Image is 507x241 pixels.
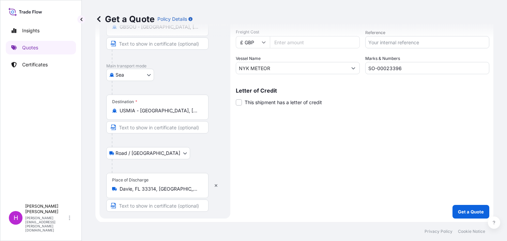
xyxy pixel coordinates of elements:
input: Text to appear on certificate [106,37,209,50]
div: Place of Discharge [112,177,149,183]
span: Sea [116,71,124,78]
p: Letter of Credit [236,88,489,93]
input: Text to appear on certificate [106,121,209,133]
input: Text to appear on certificate [106,199,209,212]
input: Number1, number2,... [365,62,489,74]
p: Certificates [22,61,48,68]
a: Cookie Notice [458,229,485,234]
button: Select transport [106,147,190,159]
p: [PERSON_NAME] [PERSON_NAME] [25,204,67,214]
span: H [14,214,18,221]
a: Insights [6,24,76,37]
button: Show suggestions [347,62,359,74]
input: Type to search vessel name or IMO [236,62,347,74]
p: Policy Details [157,16,187,22]
a: Privacy Policy [425,229,452,234]
a: Quotes [6,41,76,54]
label: Vessel Name [236,55,261,62]
button: Get a Quote [452,205,489,219]
span: Road / [GEOGRAPHIC_DATA] [116,150,180,157]
p: Get a Quote [458,208,484,215]
button: Select transport [106,69,154,81]
p: Insights [22,27,40,34]
input: Destination [120,107,200,114]
input: Place of Discharge [120,186,200,192]
p: Quotes [22,44,38,51]
input: Your internal reference [365,36,489,48]
div: Destination [112,99,137,105]
a: Certificates [6,58,76,71]
span: This shipment has a letter of credit [245,99,322,106]
p: Main transport mode [106,63,224,69]
input: Enter amount [270,36,360,48]
p: Get a Quote [95,14,155,25]
label: Marks & Numbers [365,55,400,62]
p: [PERSON_NAME][EMAIL_ADDRESS][PERSON_NAME][DOMAIN_NAME] [25,216,67,232]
